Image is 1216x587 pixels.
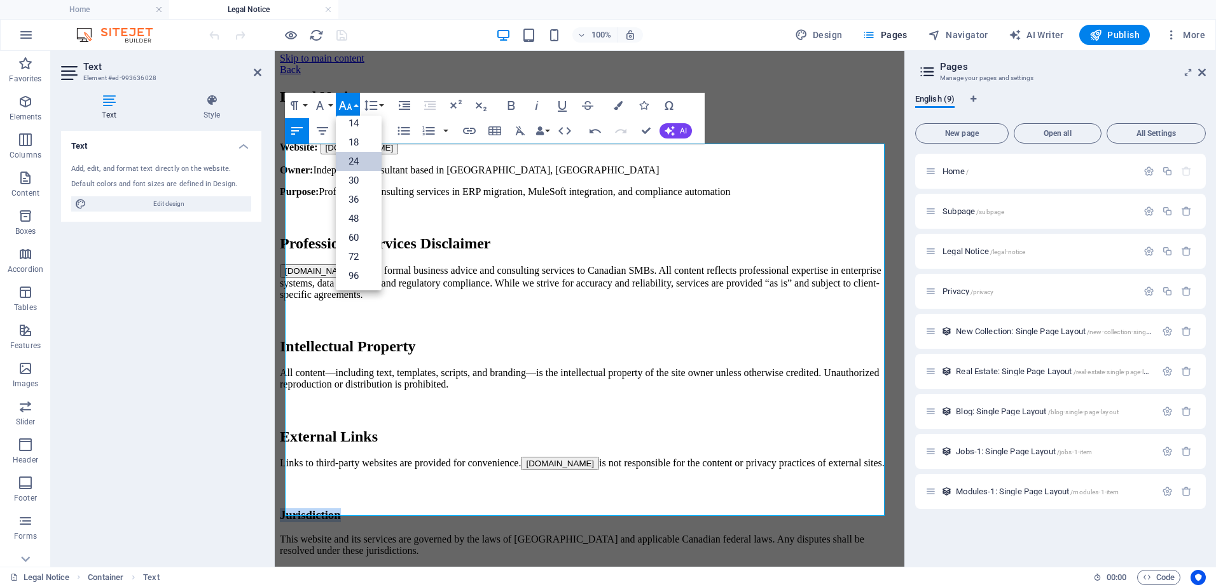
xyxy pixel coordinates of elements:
div: Remove [1181,366,1192,377]
button: Ordered List [441,118,451,144]
button: Icons [632,93,656,118]
button: Edit design [71,196,251,212]
button: reload [308,27,324,43]
h4: Style [162,94,261,121]
p: All content—including text, templates, scripts, and branding—is the intellectual property of the ... [5,316,625,339]
span: Blog: Single Page Layout [956,407,1119,416]
div: Settings [1143,286,1154,297]
strong: Website: [5,91,43,102]
span: 00 00 [1107,570,1126,585]
p: Columns [10,150,41,160]
h4: Text [61,94,162,121]
span: External Links [5,377,103,394]
div: This layout is used as a template for all items (e.g. a blog post) of this collection. The conten... [941,406,952,417]
p: Independent consultant based in [GEOGRAPHIC_DATA], [GEOGRAPHIC_DATA] [5,114,625,125]
span: Open all [1019,130,1096,137]
div: Remove [1181,246,1192,257]
strong: Purpose: [5,135,44,146]
div: Font Size [336,116,382,290]
div: Blog: Single Page Layout/blog-single-page-layout [952,407,1156,415]
div: Remove [1181,486,1192,497]
div: Privacy/privacy [939,287,1137,295]
button: Open all [1014,123,1102,144]
span: Click to select. Double-click to edit [143,570,159,585]
button: Colors [606,93,630,118]
div: Settings [1162,326,1173,337]
div: Subpage/subpage [939,207,1137,215]
span: Intellectual Property [5,287,141,304]
span: More [1165,29,1205,41]
button: More [1160,25,1210,45]
a: 14 [336,114,382,133]
div: Jobs-1: Single Page Layout/jobs-1-item [952,447,1156,455]
span: Click to open page [943,206,1004,216]
button: Special Characters [657,93,681,118]
h4: Text [61,131,261,154]
a: Click to cancel selection. Double-click to open Pages [10,570,69,585]
p: Accordion [8,264,43,274]
div: Remove [1181,206,1192,217]
span: All Settings [1112,130,1200,137]
button: Line Height [361,93,385,118]
span: Real Estate: Single Page Layout [956,367,1160,376]
p: offers formal business advice and consulting services to Canadian SMBs. All content reflects prof... [5,213,625,250]
button: Data Bindings [534,118,551,144]
button: Increase Indent [392,93,417,118]
div: Settings [1162,486,1173,497]
span: Click to select. Double-click to edit [88,570,123,585]
p: Features [10,341,41,351]
span: Click to open page [956,447,1092,456]
div: Add, edit, and format text directly on the website. [71,164,251,175]
button: New page [915,123,1009,144]
button: Bold (Ctrl+B) [499,93,523,118]
button: Subscript [469,93,493,118]
a: 30 [336,171,382,190]
button: Clear Formatting [508,118,532,144]
h3: Element #ed-993636028 [83,72,236,84]
a: 36 [336,190,382,209]
span: /legal-notice [990,248,1026,255]
div: Settings [1162,406,1173,417]
a: 72 [336,247,382,266]
span: : [1116,572,1117,582]
button: [DOMAIN_NAME] [246,406,324,419]
p: Professional consulting services in ERP migration, MuleSoft integration, and compliance automation [5,135,625,147]
p: Links to third-party websites are provided for convenience. is not responsible for the content or... [5,406,625,419]
a: 48 [336,209,382,228]
button: Font Family [310,93,335,118]
button: Pages [857,25,912,45]
button: Font Size [336,93,360,118]
div: Duplicate [1162,246,1173,257]
span: /jobs-1-item [1057,449,1093,455]
span: AI [680,127,687,135]
button: Decrease Indent [418,93,442,118]
div: Remove [1181,326,1192,337]
button: Insert Link [457,118,481,144]
div: Settings [1143,206,1154,217]
button: Usercentrics [1191,570,1206,585]
button: Confirm (Ctrl+⏎) [634,118,658,144]
span: Edit design [90,196,247,212]
p: Tables [14,302,37,313]
button: Align Center [310,118,335,144]
button: Align Left [285,118,309,144]
h6: Session time [1093,570,1127,585]
h4: Legal Notice [169,3,338,17]
span: /subpage [976,208,1004,215]
h2: Pages [940,61,1206,72]
div: Language Tabs [915,94,1206,118]
strong: Owner: [5,114,38,125]
div: New Collection: Single Page Layout/new-collection-single-page-layout [952,327,1156,335]
p: Boxes [15,226,36,236]
div: Settings [1143,246,1154,257]
button: Unordered List [392,118,416,144]
div: Legal Notice/legal-notice [939,247,1137,255]
div: Real Estate: Single Page Layout/real-estate-single-page-layout [952,367,1156,375]
span: Code [1143,570,1175,585]
span: Professional Services Disclaimer [5,184,216,201]
button: Design [790,25,848,45]
p: Slider [16,417,36,427]
div: Default colors and font sizes are defined in Design. [71,179,251,190]
button: Undo (Ctrl+Z) [583,118,607,144]
button: [DOMAIN_NAME] [46,90,124,104]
